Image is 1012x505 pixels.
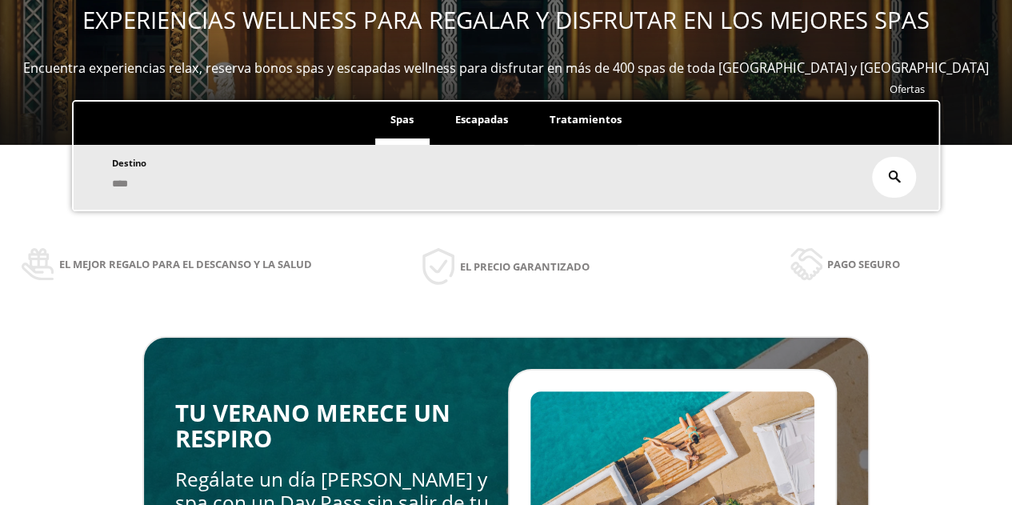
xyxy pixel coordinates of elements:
[550,112,622,126] span: Tratamientos
[112,157,146,169] span: Destino
[175,397,450,455] span: TU VERANO MERECE UN RESPIRO
[460,258,590,275] span: El precio garantizado
[455,112,508,126] span: Escapadas
[23,59,989,77] span: Encuentra experiencias relax, reserva bonos spas y escapadas wellness para disfrutar en más de 40...
[827,255,900,273] span: Pago seguro
[890,82,925,96] a: Ofertas
[82,4,930,36] span: EXPERIENCIAS WELLNESS PARA REGALAR Y DISFRUTAR EN LOS MEJORES SPAS
[59,255,312,273] span: El mejor regalo para el descanso y la salud
[390,112,414,126] span: Spas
